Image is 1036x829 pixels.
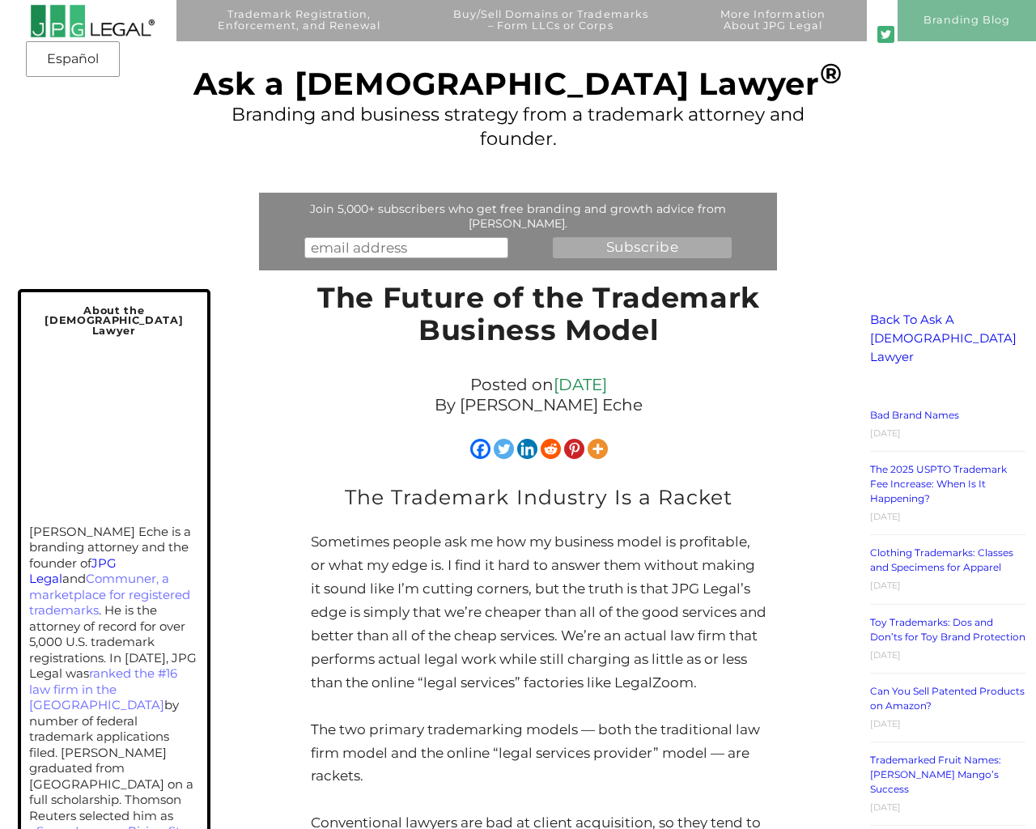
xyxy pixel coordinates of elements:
[541,439,561,459] a: Reddit
[29,665,177,712] a: ranked the #16 law firm in the [GEOGRAPHIC_DATA]
[870,409,959,421] a: Bad Brand Names
[553,237,732,258] input: Subscribe
[870,718,901,729] time: [DATE]
[870,427,901,439] time: [DATE]
[45,304,183,338] span: About the [DEMOGRAPHIC_DATA] Lawyer
[870,580,901,591] time: [DATE]
[304,237,508,258] input: email address
[870,463,1007,504] a: The 2025 USPTO Trademark Fee Increase: When Is It Happening?
[870,616,1025,643] a: Toy Trademarks: Dos and Don’ts for Toy Brand Protection
[517,439,537,459] a: Linkedin
[870,649,901,661] time: [DATE]
[263,202,773,231] div: Join 5,000+ subscribers who get free branding and growth advice from [PERSON_NAME].
[690,9,856,50] a: More InformationAbout JPG Legal
[870,754,1001,795] a: Trademarked Fruit Names: [PERSON_NAME] Mango’s Success
[588,439,608,459] a: More
[319,395,758,415] p: By [PERSON_NAME] Eche
[30,4,155,38] img: 2016-logo-black-letters-3-r.png
[29,555,117,587] a: JPG Legal
[31,45,115,74] a: Español
[870,801,901,813] time: [DATE]
[870,312,1017,365] a: Back To Ask A [DEMOGRAPHIC_DATA] Lawyer
[554,375,607,394] a: [DATE]
[311,282,766,355] h1: The Future of the Trademark Business Model
[564,439,584,459] a: Pinterest
[311,484,766,510] h2: The Trademark Industry Is a Racket
[877,26,894,43] img: Twitter_Social_Icon_Rounded_Square_Color-mid-green3-90.png
[29,571,190,618] a: Communer, a marketplace for registered trademarks
[470,439,490,459] a: Facebook
[870,546,1013,573] a: Clothing Trademarks: Classes and Specimens for Apparel
[494,439,514,459] a: Twitter
[422,9,680,50] a: Buy/Sell Domains or Trademarks– Form LLCs or Corps
[311,371,766,419] div: Posted on
[870,511,901,522] time: [DATE]
[186,9,411,50] a: Trademark Registration,Enforcement, and Renewal
[870,685,1025,712] a: Can You Sell Patented Products on Amazon?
